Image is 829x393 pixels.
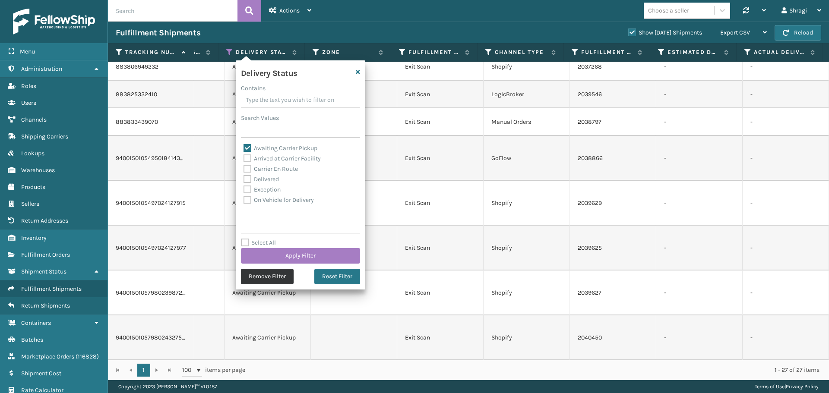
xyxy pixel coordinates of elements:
a: 2039627 [578,289,601,297]
td: Exit Scan [397,81,484,108]
span: Shipping Carriers [21,133,68,140]
label: Search Values [241,113,279,123]
label: Channel Type [495,48,547,56]
span: Roles [21,82,36,90]
div: Choose a seller [648,6,689,15]
td: Awaiting Carrier Pickup [225,181,311,226]
button: Reset Filter [314,269,360,284]
td: - [743,136,829,181]
label: Estimated Delivery Date [668,48,720,56]
td: Awaiting Carrier Pickup [225,53,311,81]
td: 9400150105798023987204 [108,270,194,315]
td: Awaiting Carrier Pickup [225,315,311,360]
td: 883833439070 [108,108,194,136]
div: | [755,380,819,393]
a: 2039625 [578,244,602,252]
td: Exit Scan [397,315,484,360]
label: Zone [322,48,374,56]
span: Sellers [21,200,39,208]
label: Fulfillment Order Id [581,48,633,56]
td: 9400150105497024127915 [108,181,194,226]
label: Show [DATE] Shipments [628,29,702,36]
span: Return Addresses [21,217,68,224]
td: Shopify [484,315,570,360]
td: Shopify [484,226,570,270]
p: Copyright 2023 [PERSON_NAME]™ v 1.0.187 [118,380,217,393]
a: 2037268 [578,63,602,71]
a: Terms of Use [755,384,785,390]
td: Exit Scan [397,136,484,181]
span: 100 [182,366,195,374]
a: 2040450 [578,333,602,342]
button: Apply Filter [241,248,360,264]
span: Menu [20,48,35,55]
td: - [656,181,743,226]
td: Shopify [484,270,570,315]
span: Batches [21,336,43,343]
td: - [743,53,829,81]
a: 2039546 [578,90,602,99]
span: Administration [21,65,62,72]
td: - [656,136,743,181]
td: 9400150105798024327528 [108,315,194,360]
img: logo [13,9,95,35]
td: Awaiting Carrier Pickup [225,81,311,108]
label: Fulfillment Order Status [408,48,461,56]
span: items per page [182,364,245,377]
td: - [743,108,829,136]
div: 1 - 27 of 27 items [257,366,820,374]
label: Carrier En Route [244,165,298,173]
td: - [743,81,829,108]
span: Containers [21,319,51,327]
span: Marketplace Orders [21,353,74,360]
td: - [743,181,829,226]
a: Privacy Policy [786,384,819,390]
td: Awaiting Carrier Pickup [225,270,311,315]
span: Fulfillment Orders [21,251,70,258]
span: Products [21,183,45,191]
td: Awaiting Carrier Pickup [225,108,311,136]
td: Exit Scan [397,108,484,136]
td: - [743,315,829,360]
label: Select All [241,239,276,246]
a: 2038797 [578,118,601,126]
label: On Vehicle for Delivery [244,196,314,204]
button: Reload [775,25,821,41]
span: Inventory [21,234,47,242]
span: Shipment Status [21,268,66,275]
td: - [656,108,743,136]
label: Contains [241,84,266,93]
td: Awaiting Carrier Pickup [225,136,311,181]
span: Users [21,99,36,107]
td: - [656,53,743,81]
a: 2039629 [578,199,602,208]
a: 1 [137,364,150,377]
td: - [656,270,743,315]
td: Awaiting Carrier Pickup [225,226,311,270]
span: Return Shipments [21,302,70,309]
input: Type the text you wish to filter on [241,93,360,108]
td: - [656,226,743,270]
button: Remove Filter [241,269,294,284]
a: 2038866 [578,154,603,163]
label: Delivery Status [236,48,288,56]
label: Arrived at Carrier Facility [244,155,321,162]
span: Shipment Cost [21,370,61,377]
span: ( 116828 ) [76,353,99,360]
td: Shopify [484,53,570,81]
td: LogicBroker [484,81,570,108]
td: Exit Scan [397,226,484,270]
label: Delivered [244,176,279,183]
span: Actions [279,7,300,14]
span: Fulfillment Shipments [21,285,82,292]
h4: Delivery Status [241,66,297,79]
td: Exit Scan [397,181,484,226]
td: Manual Orders [484,108,570,136]
td: 883825332410 [108,81,194,108]
td: GoFlow [484,136,570,181]
label: Exception [244,186,281,193]
label: Awaiting Carrier Pickup [244,145,317,152]
td: - [743,226,829,270]
td: 883806949232 [108,53,194,81]
label: Tracking Number [125,48,177,56]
